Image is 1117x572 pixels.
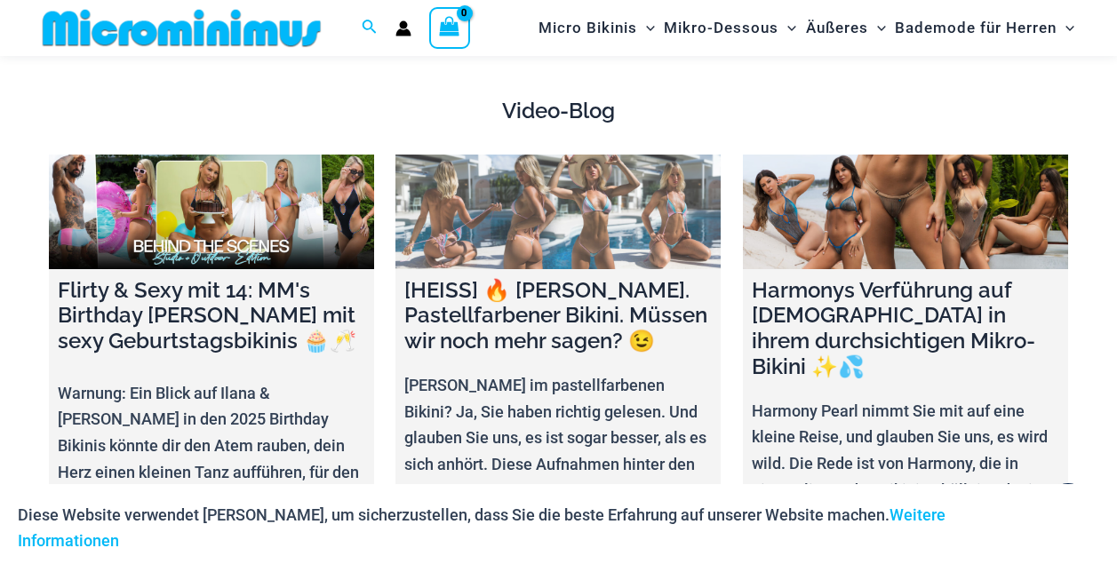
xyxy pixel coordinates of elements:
[802,5,890,51] a: ÄußeresMenu ToggleMenü umschalten
[18,502,992,554] p: Diese Website verwendet [PERSON_NAME], um sicherzustellen, dass Sie die beste Erfahrung auf unser...
[664,19,778,36] font: Mikro-Dessous
[58,278,365,354] h4: Flirty & Sexy mit 14: MM's Birthday [PERSON_NAME] mit sexy Geburtstagsbikinis 🧁🥂
[895,19,1057,36] font: Bademode für Herren
[539,19,637,36] font: Micro Bikinis
[1057,5,1074,51] span: Menü umschalten
[395,155,721,268] a: [HOT] 🔥 Olivia. Pastel Bikini. Need We Say More? 😉
[531,3,1081,53] nav: Seitennavigation
[806,19,868,36] font: Äußeres
[890,5,1079,51] a: Bademode für HerrenMenu ToggleMenü umschalten
[429,7,470,48] a: Warenkorb anzeigen, leer
[404,278,712,354] h4: [HEISS] 🔥 [PERSON_NAME]. Pastellfarbener Bikini. Müssen wir noch mehr sagen? 😉
[868,5,886,51] span: Menü umschalten
[395,20,411,36] a: Link zum Kontosymbol
[1005,502,1099,554] button: Annehmen
[534,5,659,51] a: Micro BikinisMenu ToggleMenü umschalten
[36,8,328,48] img: MM SHOP LOGO FLACH
[637,5,655,51] span: Menü umschalten
[659,5,801,51] a: Mikro-DessousMenu ToggleMenü umschalten
[752,278,1059,380] h4: Harmonys Verführung auf [DEMOGRAPHIC_DATA] in ihrem durchsichtigen Mikro-Bikini ✨💦
[362,17,378,39] a: Link zum Suchsymbol
[778,5,796,51] span: Menü umschalten
[49,99,1068,124] h4: Video-Blog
